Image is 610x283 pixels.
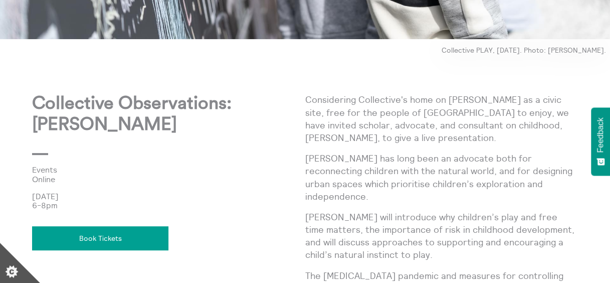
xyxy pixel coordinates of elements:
strong: Collective Observations: [PERSON_NAME] [32,94,232,133]
a: Book Tickets [32,226,168,250]
span: Feedback [596,117,605,153]
p: 6-8pm [32,201,305,210]
p: [PERSON_NAME] will introduce why children’s play and free time matters, the importance of risk in... [305,211,578,261]
p: [DATE] [32,192,305,201]
button: Feedback - Show survey [591,107,610,176]
a: Events [32,165,289,174]
p: Considering Collective's home on [PERSON_NAME] as a civic site, free for the people of [GEOGRAPHI... [305,93,578,144]
a: Online [32,175,289,184]
p: [PERSON_NAME] has long been an advocate both for reconnecting children with the natural world, an... [305,152,578,203]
